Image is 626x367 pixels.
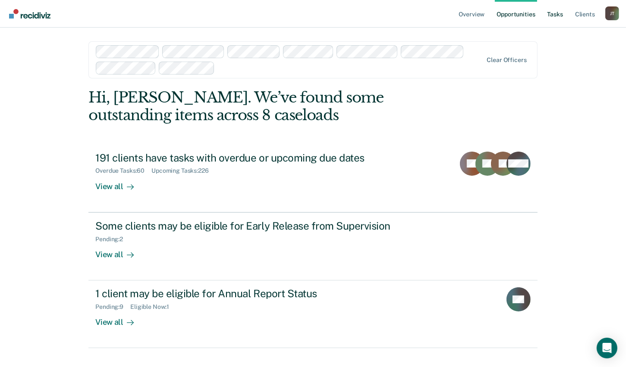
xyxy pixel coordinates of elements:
[605,6,619,20] button: Profile dropdown button
[95,243,144,259] div: View all
[130,303,176,311] div: Eligible Now : 1
[95,311,144,327] div: View all
[9,9,50,19] img: Recidiviz
[88,212,537,280] a: Some clients may be eligible for Early Release from SupervisionPending:2View all
[487,56,527,64] div: Clear officers
[95,167,151,174] div: Overdue Tasks : 60
[605,6,619,20] div: J T
[95,287,398,300] div: 1 client may be eligible for Annual Report Status
[88,280,537,348] a: 1 client may be eligible for Annual Report StatusPending:9Eligible Now:1View all
[151,167,216,174] div: Upcoming Tasks : 226
[95,236,130,243] div: Pending : 2
[88,145,537,212] a: 191 clients have tasks with overdue or upcoming due datesOverdue Tasks:60Upcoming Tasks:226View all
[95,220,398,232] div: Some clients may be eligible for Early Release from Supervision
[95,152,398,164] div: 191 clients have tasks with overdue or upcoming due dates
[597,338,617,358] div: Open Intercom Messenger
[88,89,447,124] div: Hi, [PERSON_NAME]. We’ve found some outstanding items across 8 caseloads
[95,174,144,191] div: View all
[95,303,130,311] div: Pending : 9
